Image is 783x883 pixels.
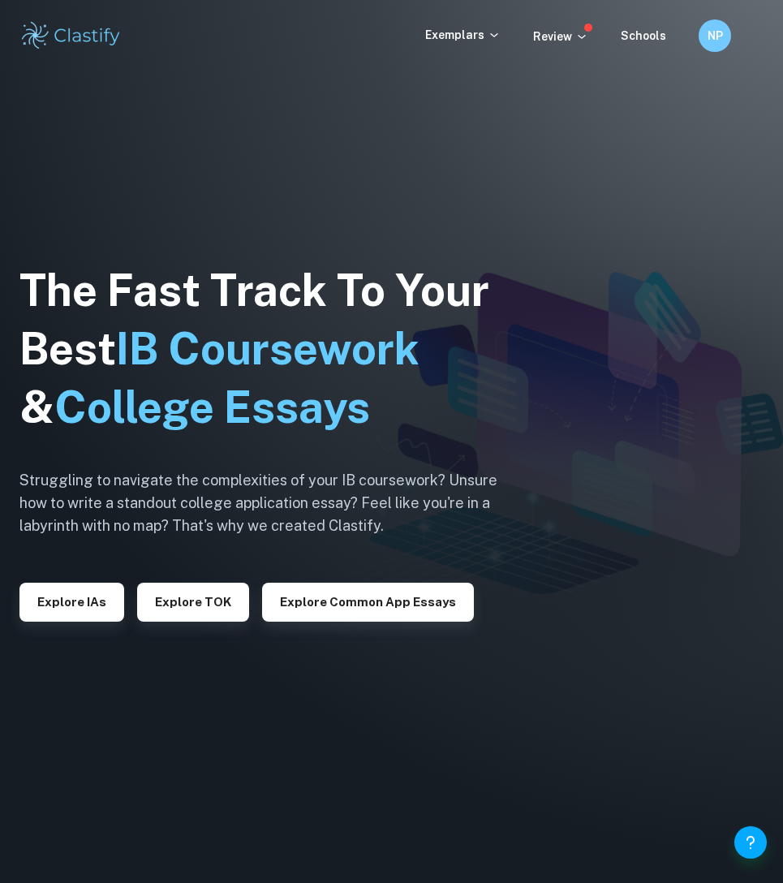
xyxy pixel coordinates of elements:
[19,19,123,52] img: Clastify logo
[706,27,725,45] h6: NP
[19,583,124,622] button: Explore IAs
[19,593,124,609] a: Explore IAs
[425,26,501,44] p: Exemplars
[54,381,370,433] span: College Essays
[262,583,474,622] button: Explore Common App essays
[262,593,474,609] a: Explore Common App essays
[116,323,419,374] span: IB Coursework
[137,593,249,609] a: Explore TOK
[621,29,666,42] a: Schools
[533,28,588,45] p: Review
[734,826,767,859] button: Help and Feedback
[19,261,523,437] h1: The Fast Track To Your Best &
[137,583,249,622] button: Explore TOK
[699,19,731,52] button: NP
[19,469,523,537] h6: Struggling to navigate the complexities of your IB coursework? Unsure how to write a standout col...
